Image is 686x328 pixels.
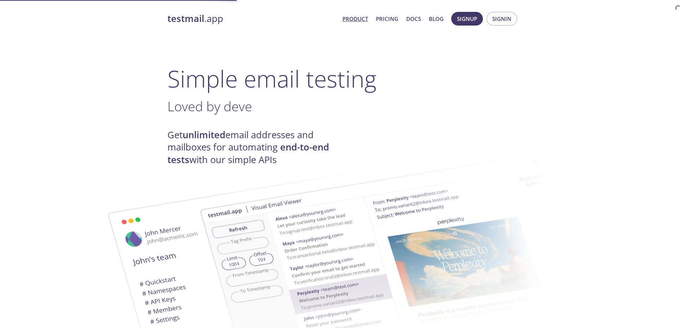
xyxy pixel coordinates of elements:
[406,14,421,23] a: Docs
[167,97,252,115] span: Loved by deve
[167,129,343,166] h4: Get email addresses and mailboxes for automating with our simple APIs
[451,12,483,26] button: Signup
[487,12,517,26] button: Signin
[492,14,511,23] span: Signin
[183,129,225,141] strong: unlimited
[167,141,329,166] strong: end-to-end tests
[429,14,444,23] a: Blog
[167,13,337,25] a: testmail.app
[376,14,398,23] a: Pricing
[167,65,519,93] h1: Simple email testing
[167,12,204,25] strong: testmail
[457,14,477,23] span: Signup
[342,14,368,23] a: Product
